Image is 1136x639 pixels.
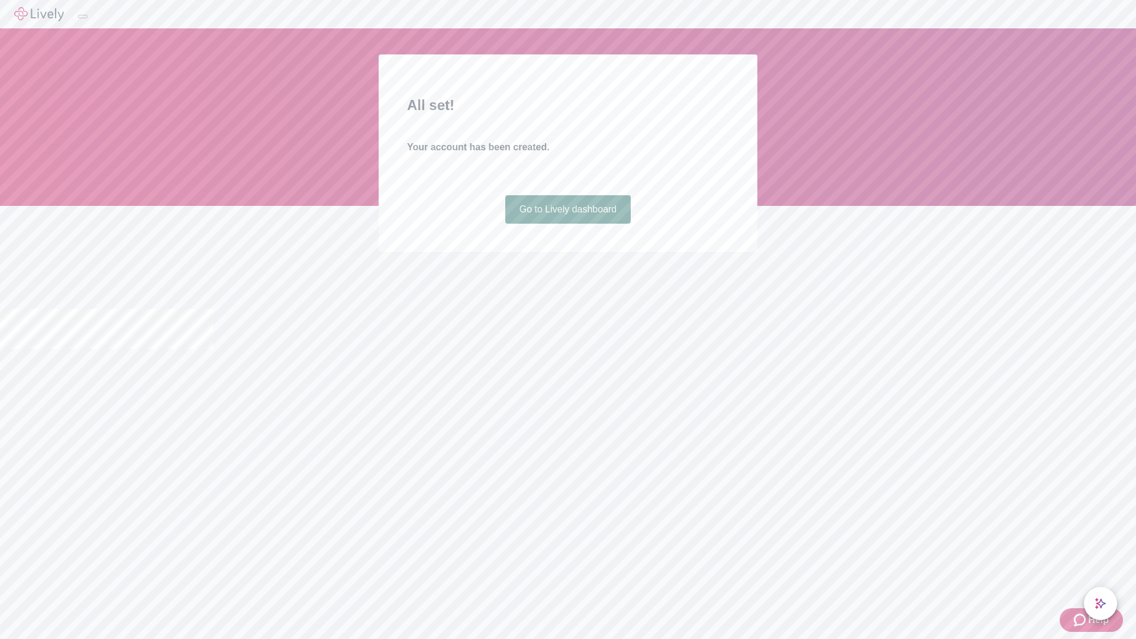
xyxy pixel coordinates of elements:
[1074,613,1088,627] svg: Zendesk support icon
[1084,587,1117,620] button: chat
[14,7,64,21] img: Lively
[1095,598,1106,609] svg: Lively AI Assistant
[1088,613,1109,627] span: Help
[407,140,729,154] h4: Your account has been created.
[78,15,88,18] button: Log out
[407,95,729,116] h2: All set!
[1060,608,1123,632] button: Zendesk support iconHelp
[505,195,631,224] a: Go to Lively dashboard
